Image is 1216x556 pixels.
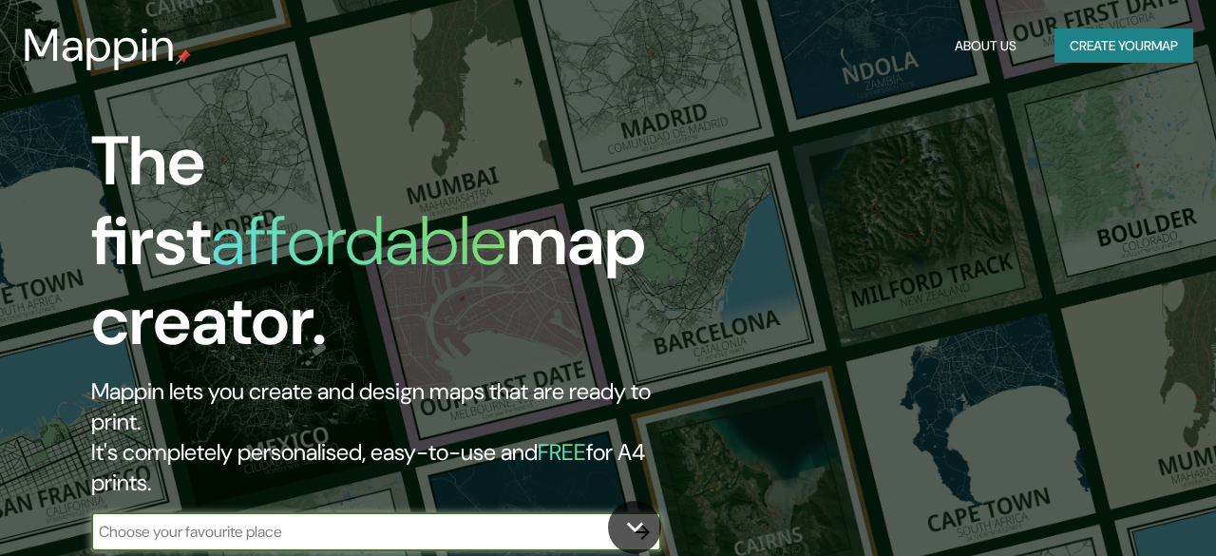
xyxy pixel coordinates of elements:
[91,376,699,498] h2: Mappin lets you create and design maps that are ready to print. It's completely personalised, eas...
[91,521,623,543] input: Choose your favourite place
[23,19,176,72] h3: Mappin
[91,122,699,376] h1: The first map creator.
[538,437,586,467] h5: FREE
[211,197,506,285] h1: affordable
[1054,29,1193,64] button: Create yourmap
[176,49,191,65] img: mappin-pin
[947,29,1024,64] button: About Us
